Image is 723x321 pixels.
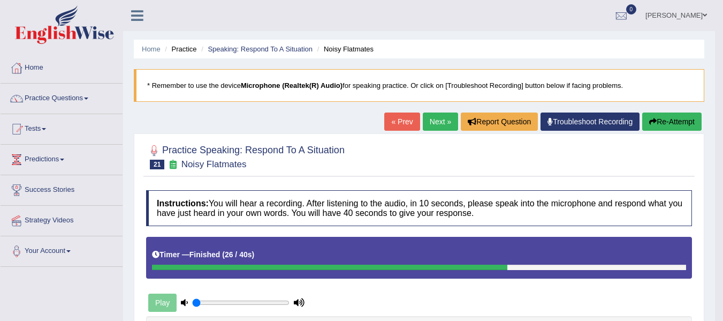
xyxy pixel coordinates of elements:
[189,250,220,259] b: Finished
[146,143,345,169] h2: Practice Speaking: Respond To A Situation
[134,69,704,102] blockquote: * Remember to use the device for speaking practice. Or click on [Troubleshoot Recording] button b...
[1,145,123,171] a: Predictions
[146,190,692,226] h4: You will hear a recording. After listening to the audio, in 10 seconds, please speak into the mic...
[181,159,247,169] small: Noisy Flatmates
[1,114,123,141] a: Tests
[157,199,209,208] b: Instructions:
[1,206,123,233] a: Strategy Videos
[208,45,313,53] a: Speaking: Respond To A Situation
[241,81,343,89] b: Microphone (Realtek(R) Audio)
[626,4,637,14] span: 0
[541,113,640,131] a: Troubleshoot Recording
[252,250,255,259] b: )
[1,236,123,263] a: Your Account
[642,113,702,131] button: Re-Attempt
[384,113,420,131] a: « Prev
[1,53,123,80] a: Home
[461,113,538,131] button: Report Question
[162,44,196,54] li: Practice
[225,250,252,259] b: 26 / 40s
[142,45,161,53] a: Home
[167,160,178,170] small: Exam occurring question
[1,84,123,110] a: Practice Questions
[1,175,123,202] a: Success Stories
[423,113,458,131] a: Next »
[222,250,225,259] b: (
[150,160,164,169] span: 21
[315,44,374,54] li: Noisy Flatmates
[152,251,254,259] h5: Timer —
